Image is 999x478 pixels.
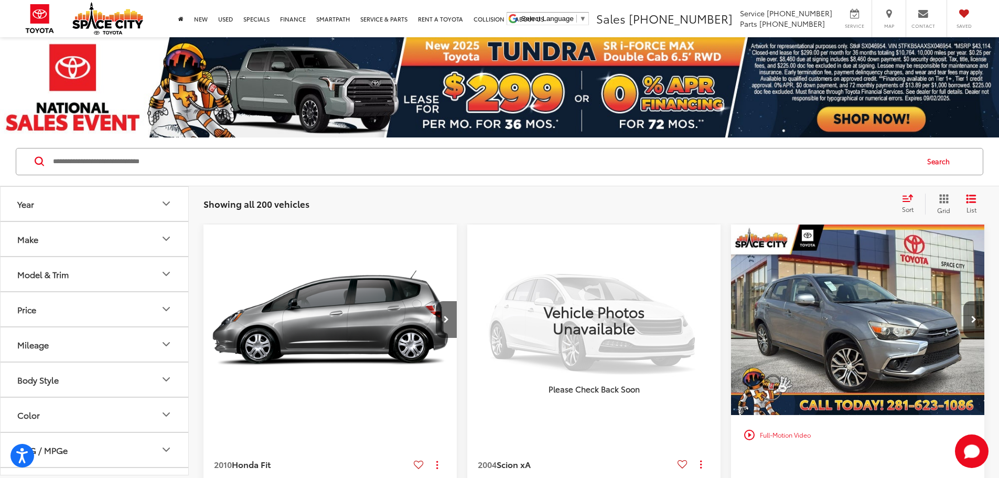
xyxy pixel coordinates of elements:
div: Mileage [160,338,173,350]
span: [PHONE_NUMBER] [759,18,825,29]
span: Contact [911,23,935,29]
div: MPG / MPGe [17,445,68,455]
div: Price [160,303,173,315]
img: Space City Toyota [72,2,143,35]
span: Honda Fit [232,458,271,470]
span: [PHONE_NUMBER] [629,10,733,27]
div: Model & Trim [17,269,69,279]
span: [PHONE_NUMBER] [767,8,832,18]
div: Color [160,408,173,421]
span: 2010 [214,458,232,470]
div: Price [17,304,36,314]
button: Actions [692,455,710,473]
span: dropdown dots [436,461,438,469]
span: Grid [937,206,950,215]
div: Mileage [17,339,49,349]
div: Body Style [160,373,173,386]
span: Service [740,8,765,18]
button: Body StyleBody Style [1,363,189,397]
img: 2018 Mitsubishi Outlander Sport 2.0 ES 4x2 [731,225,985,416]
div: Color [17,410,40,420]
button: Next image [436,301,457,338]
input: Search by Make, Model, or Keyword [52,149,917,174]
span: Showing all 200 vehicles [203,197,309,210]
span: Select Language [521,15,574,23]
span: dropdown dots [700,460,702,469]
img: Vehicle Photos Unavailable Please Check Back Soon [467,225,721,415]
button: Toggle Chat Window [955,434,989,468]
div: 2018 Mitsubishi Outlander Sport 2.0 ES 0 [731,225,985,415]
button: Grid View [925,194,958,215]
span: Scion xA [497,458,531,470]
button: Actions [428,455,446,474]
div: Year [17,199,34,209]
span: Service [843,23,866,29]
a: 2010Honda Fit [214,459,410,470]
button: Select sort value [897,194,925,215]
svg: Start Chat [955,434,989,468]
button: Next image [963,301,984,338]
a: 2018 Mitsubishi Outlander Sport 2.0 ES 4x22018 Mitsubishi Outlander Sport 2.0 ES 4x22018 Mitsubis... [731,225,985,415]
button: MPG / MPGeMPG / MPGe [1,433,189,467]
span: ​ [576,15,577,23]
div: Make [160,232,173,245]
span: Saved [952,23,975,29]
button: YearYear [1,187,189,221]
button: MakeMake [1,222,189,256]
div: MPG / MPGe [160,443,173,456]
button: List View [958,194,984,215]
button: ColorColor [1,398,189,432]
img: 2010 Honda Fit Base FWD [203,225,458,416]
a: Select Language​ [521,15,586,23]
a: VIEW_DETAILS [467,225,721,415]
button: MileageMileage [1,327,189,362]
button: Model & TrimModel & Trim [1,257,189,291]
span: 2004 [478,458,497,470]
div: 2010 Honda Fit Base 0 [203,225,458,415]
span: ▼ [579,15,586,23]
div: Make [17,234,38,244]
button: Search [917,148,965,175]
div: Year [160,197,173,210]
span: Sales [596,10,626,27]
button: PricePrice [1,292,189,326]
span: Parts [740,18,757,29]
span: List [966,205,976,214]
a: 2004Scion xA [478,459,673,470]
span: Map [877,23,900,29]
div: Model & Trim [160,268,173,280]
div: Body Style [17,375,59,385]
a: 2010 Honda Fit Base FWD2010 Honda Fit Base FWD2010 Honda Fit Base FWD2010 Honda Fit Base FWD [203,225,458,415]
span: Sort [902,205,914,214]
